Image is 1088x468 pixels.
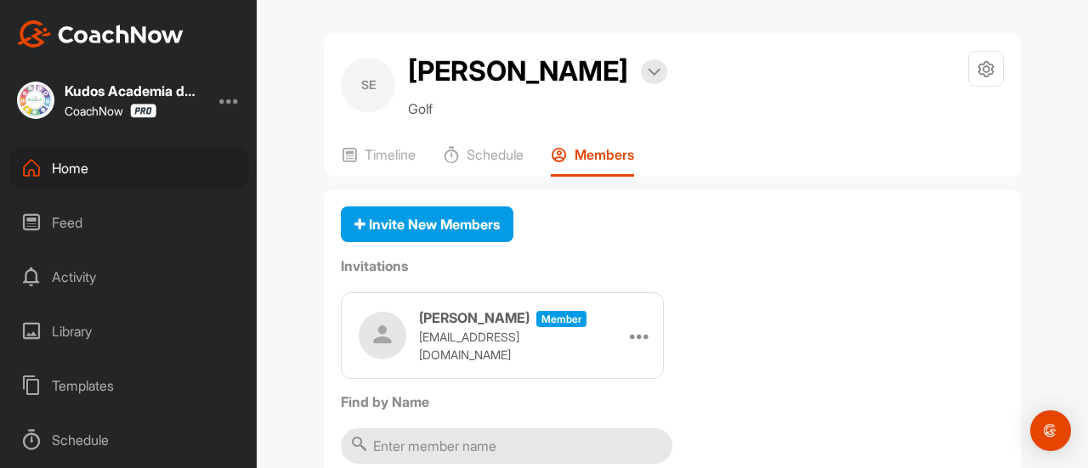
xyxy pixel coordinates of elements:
span: Member [536,311,586,327]
div: Open Intercom Messenger [1030,410,1071,451]
label: Find by Name [341,392,1004,412]
input: Enter member name [341,428,672,464]
div: CoachNow [65,104,156,118]
div: Activity [9,256,249,298]
div: SE [341,58,395,112]
div: Templates [9,364,249,407]
img: arrow-down [648,68,660,76]
div: Feed [9,201,249,244]
label: Invitations [341,256,1004,276]
div: Home [9,147,249,189]
div: Kudos Academia de Golf [65,84,201,98]
p: Golf [408,99,667,119]
p: [EMAIL_ADDRESS][DOMAIN_NAME] [419,328,589,364]
h2: [PERSON_NAME] [408,51,628,92]
div: Schedule [9,419,249,461]
div: Library [9,310,249,352]
p: Schedule [467,146,524,163]
img: CoachNow Pro [130,104,156,118]
button: Invite New Members [341,206,513,243]
span: Invite New Members [354,216,500,233]
p: Members [575,146,634,163]
img: user [359,312,406,359]
p: Timeline [365,146,416,163]
h3: [PERSON_NAME] [419,307,530,328]
img: square_41714708938abd3de3a882118ea35655.jpg [17,82,54,119]
img: CoachNow [17,20,184,48]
